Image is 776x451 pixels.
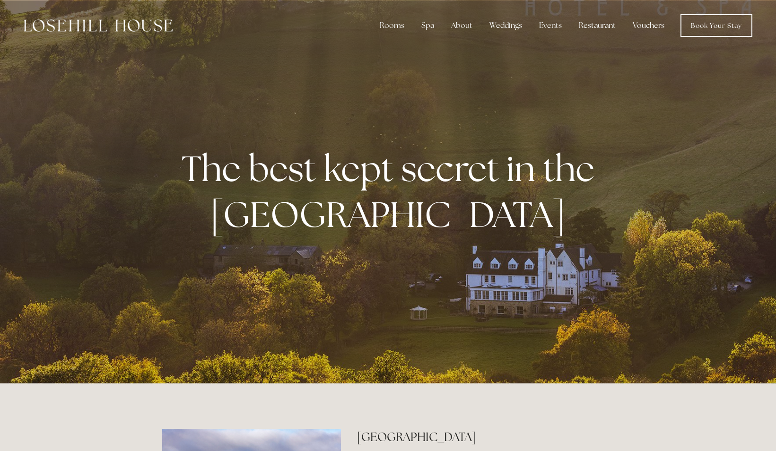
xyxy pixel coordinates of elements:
div: Events [532,16,569,35]
a: Vouchers [625,16,672,35]
div: Weddings [482,16,530,35]
strong: The best kept secret in the [GEOGRAPHIC_DATA] [182,145,602,238]
div: Restaurant [571,16,623,35]
div: Spa [414,16,442,35]
div: About [444,16,480,35]
h2: [GEOGRAPHIC_DATA] [357,429,614,445]
a: Book Your Stay [680,14,752,37]
img: Losehill House [24,19,173,32]
div: Rooms [372,16,412,35]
